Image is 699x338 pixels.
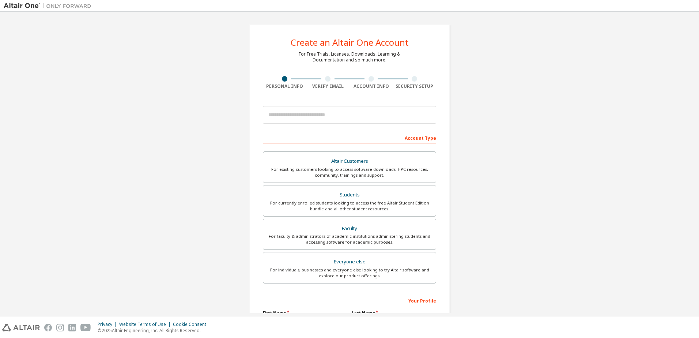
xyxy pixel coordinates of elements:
div: Personal Info [263,83,306,89]
div: Website Terms of Use [119,322,173,327]
div: For currently enrolled students looking to access the free Altair Student Edition bundle and all ... [268,200,431,212]
p: © 2025 Altair Engineering, Inc. All Rights Reserved. [98,327,211,334]
img: Altair One [4,2,95,10]
img: facebook.svg [44,324,52,331]
div: Everyone else [268,257,431,267]
div: Cookie Consent [173,322,211,327]
div: For existing customers looking to access software downloads, HPC resources, community, trainings ... [268,166,431,178]
div: For individuals, businesses and everyone else looking to try Altair software and explore our prod... [268,267,431,279]
div: Faculty [268,224,431,234]
div: Privacy [98,322,119,327]
label: Last Name [352,310,436,316]
div: Your Profile [263,294,436,306]
div: Create an Altair One Account [291,38,409,47]
div: For faculty & administrators of academic institutions administering students and accessing softwa... [268,233,431,245]
img: altair_logo.svg [2,324,40,331]
div: Account Info [349,83,393,89]
div: Altair Customers [268,156,431,166]
img: linkedin.svg [68,324,76,331]
img: instagram.svg [56,324,64,331]
div: Account Type [263,132,436,143]
div: Verify Email [306,83,350,89]
div: For Free Trials, Licenses, Downloads, Learning & Documentation and so much more. [299,51,400,63]
img: youtube.svg [80,324,91,331]
label: First Name [263,310,347,316]
div: Students [268,190,431,200]
div: Security Setup [393,83,437,89]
